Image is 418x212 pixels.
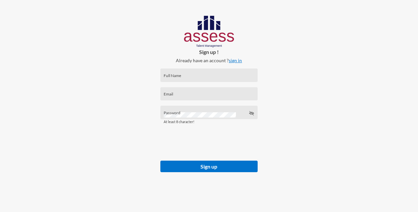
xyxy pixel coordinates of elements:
[184,16,234,47] img: AssessLogoo.svg
[229,58,242,63] a: sign in
[155,49,263,55] p: Sign up !
[160,161,258,172] button: Sign up
[155,58,263,63] p: Already have an account ?
[160,124,275,154] iframe: reCAPTCHA
[164,120,195,124] mat-hint: At least 8 character!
